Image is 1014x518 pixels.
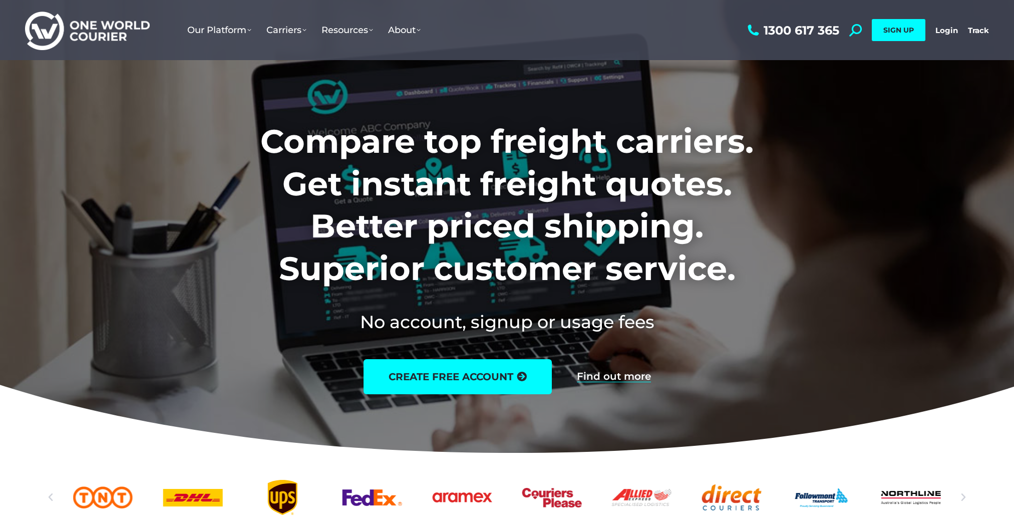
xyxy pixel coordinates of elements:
a: Direct Couriers logo [702,480,761,515]
span: SIGN UP [883,26,914,35]
a: Northline logo [881,480,941,515]
span: Our Platform [187,25,251,36]
a: UPS logo [253,480,312,515]
a: Carriers [259,15,314,46]
h1: Compare top freight carriers. Get instant freight quotes. Better priced shipping. Superior custom... [194,120,820,290]
div: 9 / 25 [702,480,761,515]
div: 8 / 25 [612,480,671,515]
a: Allied Express logo [612,480,671,515]
div: 6 / 25 [432,480,492,515]
div: 5 / 25 [343,480,402,515]
span: About [388,25,421,36]
h2: No account, signup or usage fees [194,310,820,334]
a: Resources [314,15,381,46]
div: Slides [73,480,941,515]
a: Login [935,26,958,35]
div: 7 / 25 [522,480,582,515]
div: 10 / 25 [792,480,851,515]
div: 3 / 25 [163,480,222,515]
a: 1300 617 365 [745,24,839,37]
a: TNT logo Australian freight company [73,480,133,515]
img: One World Courier [25,10,150,51]
a: FedEx logo [343,480,402,515]
div: 2 / 25 [73,480,133,515]
a: Find out more [577,371,651,382]
a: Aramex_logo [432,480,492,515]
div: 4 / 25 [253,480,312,515]
a: create free account [364,359,552,394]
a: SIGN UP [872,19,925,41]
a: Followmont transoirt web logo [792,480,851,515]
span: Resources [321,25,373,36]
a: Our Platform [180,15,259,46]
a: DHl logo [163,480,222,515]
a: About [381,15,428,46]
a: Couriers Please logo [522,480,582,515]
div: 11 / 25 [881,480,941,515]
span: Carriers [266,25,306,36]
a: Track [968,26,989,35]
